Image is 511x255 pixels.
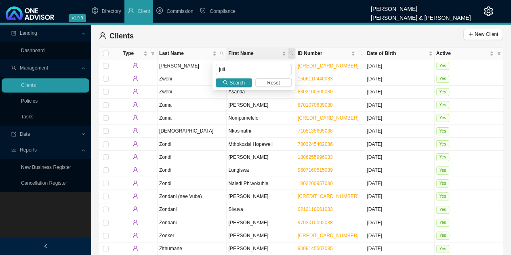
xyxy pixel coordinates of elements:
[158,138,227,151] td: Zondi
[109,32,134,40] span: Clients
[92,7,98,14] span: setting
[365,48,434,59] th: Date of Birth
[158,59,227,72] td: [PERSON_NAME]
[365,138,434,151] td: [DATE]
[158,151,227,164] td: Zondi
[298,115,359,121] a: [CREDIT_CARD_NUMBER]
[138,8,150,14] span: Client
[113,48,158,59] th: Type
[365,59,434,72] td: [DATE]
[298,194,359,199] a: [CREDIT_CARD_NUMBER]
[367,49,427,57] span: Date of Birth
[468,32,473,37] span: plus
[158,190,227,203] td: Zondani (nee Vuba)
[365,229,434,242] td: [DATE]
[132,115,138,120] span: user
[6,6,54,20] img: 2df55531c6924b55f21c4cf5d4484680-logo-light.svg
[436,153,449,161] span: Yes
[436,192,449,200] span: Yes
[298,181,333,186] a: 1802200957080
[20,147,37,153] span: Reports
[132,232,138,238] span: user
[102,8,121,14] span: Directory
[220,51,224,55] span: search
[158,86,227,99] td: Zweni
[218,48,225,59] span: search
[435,48,504,59] th: Active
[255,78,292,87] button: Reset
[227,203,296,216] td: Sivuya
[21,98,38,104] a: Policies
[365,112,434,124] td: [DATE]
[227,125,296,138] td: Nkosinathi
[436,245,449,253] span: Yes
[288,48,295,59] span: search
[69,14,86,22] span: v1.9.9
[365,125,434,138] td: [DATE]
[11,132,16,137] span: import
[296,48,365,59] th: ID Number
[11,31,16,36] span: profile
[298,102,333,108] a: 8701070639088
[132,193,138,199] span: user
[200,7,206,14] span: safety
[298,141,333,147] a: 7803245402086
[298,154,333,160] a: 1806255996083
[365,216,434,229] td: [DATE]
[298,89,333,95] a: 8303100505080
[298,220,333,225] a: 9703010092088
[132,206,138,212] span: user
[149,48,156,59] span: filter
[210,8,235,14] span: Compliance
[21,82,36,88] a: Clients
[227,229,296,242] td: [PERSON_NAME]
[158,99,227,112] td: Zuma
[99,32,106,39] span: user
[158,125,227,138] td: [DEMOGRAPHIC_DATA]
[365,72,434,85] td: [DATE]
[158,48,227,59] th: Last Name
[158,72,227,85] td: Zweni
[132,154,138,160] span: user
[436,49,488,57] span: Active
[365,164,434,177] td: [DATE]
[11,148,16,152] span: line-chart
[132,180,138,186] span: user
[365,177,434,190] td: [DATE]
[227,48,296,59] th: First Name
[151,51,155,55] span: filter
[365,190,434,203] td: [DATE]
[484,6,493,16] span: setting
[132,76,138,81] span: user
[436,101,449,109] span: Yes
[227,216,296,229] td: [PERSON_NAME]
[21,48,45,53] a: Dashboard
[132,141,138,147] span: user
[365,99,434,112] td: [DATE]
[158,177,227,190] td: Zondi
[436,114,449,122] span: Yes
[227,99,296,112] td: [PERSON_NAME]
[227,151,296,164] td: [PERSON_NAME]
[11,65,16,70] span: user
[158,216,227,229] td: Zondani
[365,86,434,99] td: [DATE]
[227,138,296,151] td: Mthokozisi Hopewell
[298,167,333,173] a: 9607160515089
[20,30,37,36] span: Landing
[436,232,449,240] span: Yes
[357,48,364,59] span: search
[227,164,296,177] td: Lungiswa
[436,62,449,70] span: Yes
[371,11,471,20] div: [PERSON_NAME] & [PERSON_NAME]
[436,206,449,214] span: Yes
[132,245,138,251] span: user
[298,233,359,238] a: [CREDIT_CARD_NUMBER]
[358,51,362,55] span: search
[128,7,134,14] span: user
[436,127,449,135] span: Yes
[227,190,296,203] td: [PERSON_NAME]
[158,229,227,242] td: Zoeker
[227,59,296,72] td: Altus
[115,49,142,57] span: Type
